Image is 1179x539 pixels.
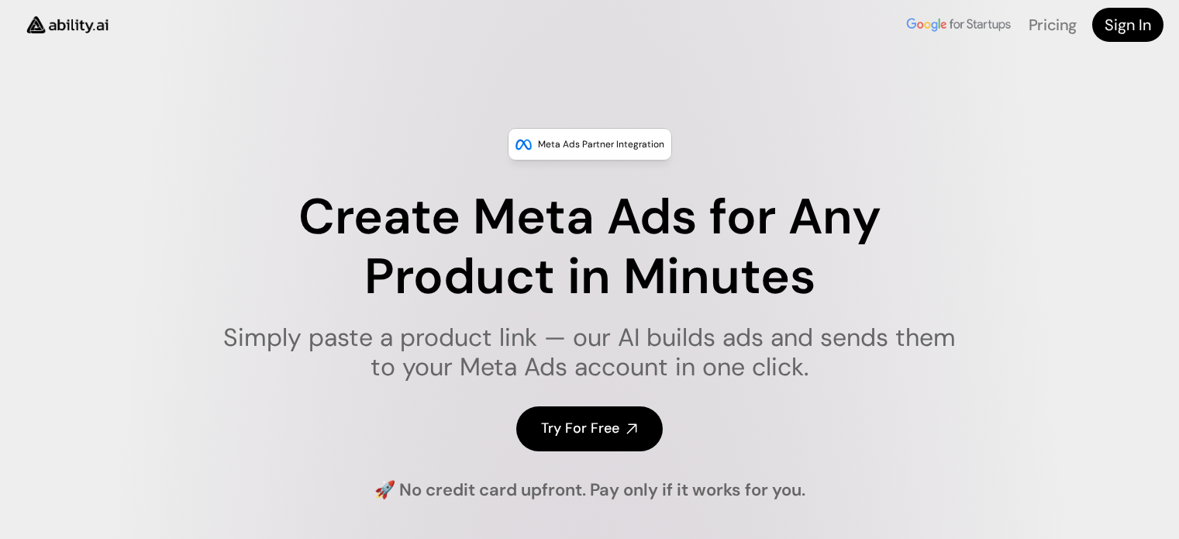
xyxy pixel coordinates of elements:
a: Sign In [1092,8,1163,42]
h1: Simply paste a product link — our AI builds ads and sends them to your Meta Ads account in one cl... [213,323,966,382]
h4: 🚀 No credit card upfront. Pay only if it works for you. [374,479,805,503]
a: Try For Free [516,406,663,451]
h4: Sign In [1105,14,1151,36]
p: Meta Ads Partner Integration [538,136,664,152]
h1: Create Meta Ads for Any Product in Minutes [213,188,966,307]
a: Pricing [1029,15,1077,35]
h4: Try For Free [541,419,619,438]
